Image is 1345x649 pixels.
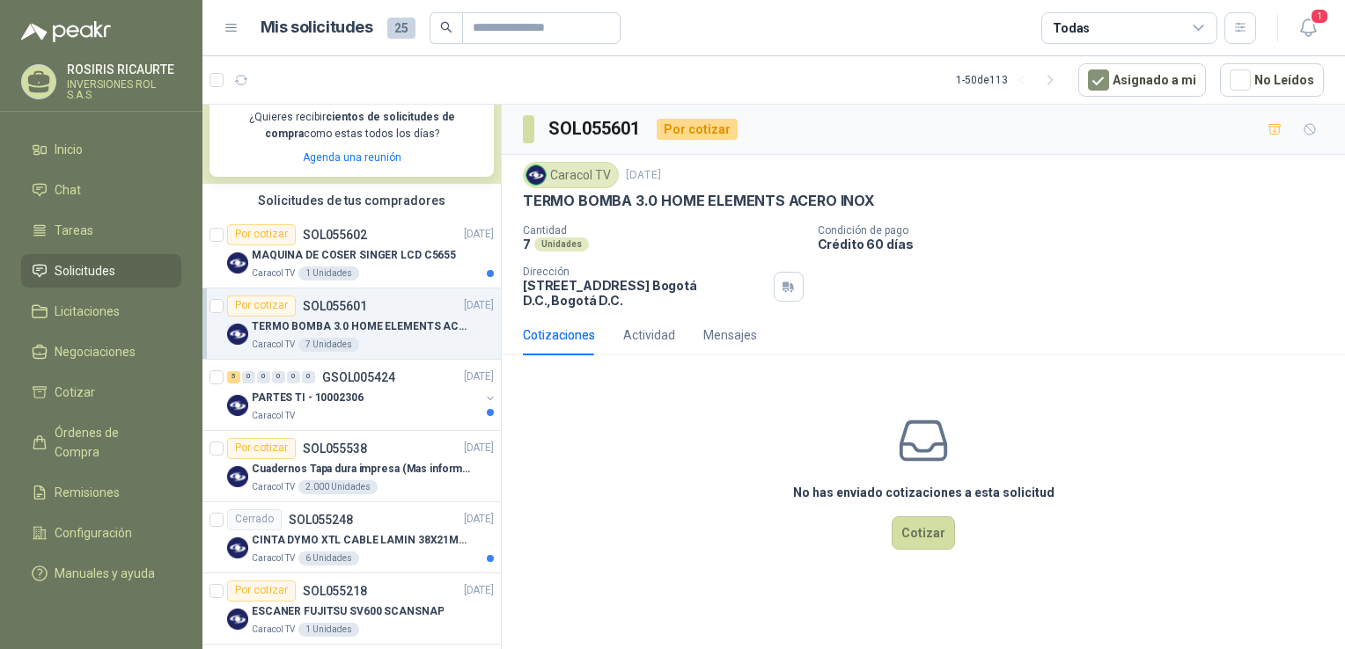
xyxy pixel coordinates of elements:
h3: SOL055601 [548,115,643,142]
button: Asignado a mi [1078,63,1206,97]
p: Dirección [523,266,767,278]
b: cientos de solicitudes de compra [265,111,455,140]
img: Company Logo [227,252,248,273]
a: Licitaciones [21,295,181,328]
p: INVERSIONES ROL S.A.S [67,79,181,100]
p: [DATE] [464,440,494,456]
img: Logo peakr [21,21,111,42]
p: [DATE] [464,226,494,243]
div: 7 Unidades [298,338,359,352]
p: Cantidad [523,224,804,237]
p: TERMO BOMBA 3.0 HOME ELEMENTS ACERO INOX [252,318,471,335]
p: ¿Quieres recibir como estas todos los días? [220,109,483,142]
span: Inicio [55,140,83,159]
button: Cotizar [892,516,955,550]
h1: Mis solicitudes [261,15,373,40]
img: Company Logo [227,324,248,345]
p: CINTA DYMO XTL CABLE LAMIN 38X21MMBLANCO [252,532,471,549]
div: 0 [272,371,285,383]
a: Remisiones [21,476,181,509]
p: 7 [523,237,531,252]
div: Por cotizar [227,438,296,459]
span: 25 [387,18,415,39]
p: GSOL005424 [322,371,395,383]
a: Negociaciones [21,335,181,368]
p: Caracol TV [252,623,295,637]
a: Chat [21,173,181,207]
div: 1 - 50 de 113 [956,66,1064,94]
div: 0 [242,371,255,383]
p: SOL055538 [303,442,367,455]
span: Cotizar [55,383,95,402]
a: Por cotizarSOL055218[DATE] Company LogoESCANER FUJITSU SV600 SCANSNAPCaracol TV1 Unidades [202,573,501,645]
p: Cuadernos Tapa dura impresa (Mas informacion en el adjunto) [252,461,471,478]
img: Company Logo [227,395,248,416]
div: Caracol TV [523,162,619,188]
span: Negociaciones [55,342,136,361]
span: Configuración [55,523,132,543]
img: Company Logo [526,165,546,185]
span: Licitaciones [55,302,120,321]
h3: No has enviado cotizaciones a esta solicitud [793,483,1055,502]
img: Company Logo [227,466,248,487]
a: Tareas [21,214,181,247]
p: [DATE] [626,167,661,184]
div: Por cotizar [227,295,296,317]
button: 1 [1292,12,1324,44]
a: CerradoSOL055248[DATE] Company LogoCINTA DYMO XTL CABLE LAMIN 38X21MMBLANCOCaracol TV6 Unidades [202,502,501,573]
p: Caracol TV [252,480,295,494]
p: [STREET_ADDRESS] Bogotá D.C. , Bogotá D.C. [523,278,767,308]
span: 1 [1310,8,1329,25]
div: Por cotizar [227,580,296,602]
p: SOL055602 [303,229,367,241]
p: ROSIRIS RICAURTE [67,63,181,76]
p: SOL055218 [303,585,367,597]
div: 6 Unidades [298,551,359,565]
p: PARTES TI - 10002306 [252,390,364,406]
div: 0 [257,371,270,383]
p: [DATE] [464,511,494,528]
div: 1 Unidades [298,266,359,281]
p: Condición de pago [818,224,1339,237]
a: Configuración [21,516,181,550]
div: 0 [287,371,300,383]
a: Por cotizarSOL055538[DATE] Company LogoCuadernos Tapa dura impresa (Mas informacion en el adjunto... [202,431,501,502]
div: Actividad [623,325,675,345]
p: Caracol TV [252,266,295,281]
a: 5 0 0 0 0 0 GSOL005424[DATE] Company LogoPARTES TI - 10002306Caracol TV [227,367,497,423]
img: Company Logo [227,609,248,630]
span: Solicitudes [55,261,115,281]
div: 1 Unidades [298,623,359,637]
p: [DATE] [464,368,494,385]
p: [DATE] [464,582,494,599]
a: Solicitudes [21,254,181,288]
p: MAQUINA DE COSER SINGER LCD C5655 [252,247,456,264]
div: Por cotizar [227,224,296,245]
div: 5 [227,371,240,383]
span: Manuales y ayuda [55,564,155,583]
a: Órdenes de Compra [21,416,181,469]
div: Solicitudes de tus compradores [202,184,501,217]
a: Agenda una reunión [303,151,401,164]
p: [DATE] [464,297,494,314]
p: Caracol TV [252,551,295,565]
span: Remisiones [55,483,120,502]
p: ESCANER FUJITSU SV600 SCANSNAP [252,603,444,620]
a: Por cotizarSOL055601[DATE] Company LogoTERMO BOMBA 3.0 HOME ELEMENTS ACERO INOXCaracol TV7 Unidades [202,288,501,360]
p: Crédito 60 días [818,237,1339,252]
div: Cerrado [227,509,282,530]
span: Órdenes de Compra [55,423,165,462]
p: SOL055248 [289,514,353,526]
span: Chat [55,180,81,200]
button: No Leídos [1220,63,1324,97]
div: Todas [1053,18,1090,38]
span: search [440,21,452,33]
a: Por cotizarSOL055602[DATE] Company LogoMAQUINA DE COSER SINGER LCD C5655Caracol TV1 Unidades [202,217,501,288]
div: 0 [302,371,315,383]
img: Company Logo [227,537,248,558]
div: Por cotizar [657,119,738,140]
a: Inicio [21,133,181,166]
p: SOL055601 [303,300,367,312]
a: Cotizar [21,376,181,409]
span: Tareas [55,221,93,240]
